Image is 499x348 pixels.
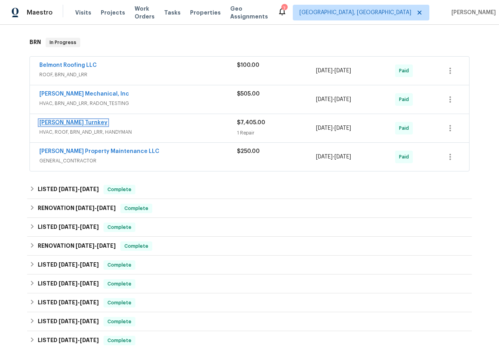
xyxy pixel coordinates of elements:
[27,30,472,55] div: BRN In Progress
[59,319,99,324] span: -
[27,180,472,199] div: LISTED [DATE]-[DATE]Complete
[316,124,351,132] span: -
[30,38,41,47] h6: BRN
[39,120,107,125] a: [PERSON_NAME] Turnkey
[27,293,472,312] div: LISTED [DATE]-[DATE]Complete
[237,63,259,68] span: $100.00
[164,10,181,15] span: Tasks
[27,199,472,218] div: RENOVATION [DATE]-[DATE]Complete
[335,125,351,131] span: [DATE]
[27,274,472,293] div: LISTED [DATE]-[DATE]Complete
[59,337,99,343] span: -
[80,281,99,286] span: [DATE]
[80,319,99,324] span: [DATE]
[27,9,53,17] span: Maestro
[80,262,99,267] span: [DATE]
[80,300,99,305] span: [DATE]
[59,319,78,324] span: [DATE]
[335,68,351,74] span: [DATE]
[121,204,152,212] span: Complete
[59,186,78,192] span: [DATE]
[97,205,116,211] span: [DATE]
[281,5,287,13] div: 7
[121,242,152,250] span: Complete
[104,299,135,307] span: Complete
[104,337,135,344] span: Complete
[46,39,79,46] span: In Progress
[59,281,99,286] span: -
[59,337,78,343] span: [DATE]
[399,67,412,75] span: Paid
[76,243,116,249] span: -
[237,91,260,97] span: $505.00
[316,67,351,75] span: -
[59,300,99,305] span: -
[39,149,159,154] a: [PERSON_NAME] Property Maintenance LLC
[59,224,99,230] span: -
[38,336,99,345] h6: LISTED
[27,256,472,274] div: LISTED [DATE]-[DATE]Complete
[316,125,333,131] span: [DATE]
[80,186,99,192] span: [DATE]
[399,124,412,132] span: Paid
[399,96,412,103] span: Paid
[335,97,351,102] span: [DATE]
[38,298,99,307] h6: LISTED
[80,224,99,230] span: [DATE]
[104,186,135,193] span: Complete
[38,317,99,326] h6: LISTED
[101,9,125,17] span: Projects
[39,128,237,136] span: HVAC, ROOF, BRN_AND_LRR, HANDYMAN
[38,279,99,289] h6: LISTED
[39,157,237,165] span: GENERAL_CONTRACTOR
[27,237,472,256] div: RENOVATION [DATE]-[DATE]Complete
[59,262,99,267] span: -
[38,204,116,213] h6: RENOVATION
[39,91,129,97] a: [PERSON_NAME] Mechanical, Inc
[76,243,94,249] span: [DATE]
[59,224,78,230] span: [DATE]
[38,241,116,251] h6: RENOVATION
[59,300,78,305] span: [DATE]
[80,337,99,343] span: [DATE]
[448,9,496,17] span: [PERSON_NAME]
[316,97,333,102] span: [DATE]
[59,186,99,192] span: -
[316,68,333,74] span: [DATE]
[237,149,260,154] span: $250.00
[104,318,135,326] span: Complete
[230,5,268,20] span: Geo Assignments
[237,120,265,125] span: $7,405.00
[316,153,351,161] span: -
[335,154,351,160] span: [DATE]
[39,63,97,68] a: Belmont Roofing LLC
[104,280,135,288] span: Complete
[76,205,94,211] span: [DATE]
[59,262,78,267] span: [DATE]
[38,260,99,270] h6: LISTED
[59,281,78,286] span: [DATE]
[237,129,316,137] div: 1 Repair
[135,5,155,20] span: Work Orders
[75,9,91,17] span: Visits
[38,185,99,194] h6: LISTED
[299,9,411,17] span: [GEOGRAPHIC_DATA], [GEOGRAPHIC_DATA]
[39,99,237,107] span: HVAC, BRN_AND_LRR, RADON_TESTING
[316,154,333,160] span: [DATE]
[97,243,116,249] span: [DATE]
[316,96,351,103] span: -
[399,153,412,161] span: Paid
[27,218,472,237] div: LISTED [DATE]-[DATE]Complete
[39,71,237,79] span: ROOF, BRN_AND_LRR
[190,9,221,17] span: Properties
[104,223,135,231] span: Complete
[76,205,116,211] span: -
[104,261,135,269] span: Complete
[38,223,99,232] h6: LISTED
[27,312,472,331] div: LISTED [DATE]-[DATE]Complete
